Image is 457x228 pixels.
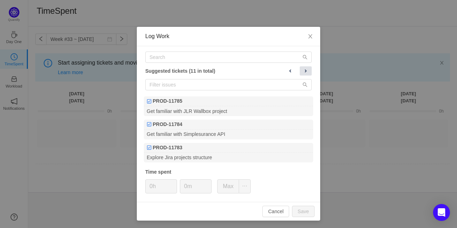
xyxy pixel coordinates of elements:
div: Time spent [145,168,312,176]
i: icon: search [303,55,307,60]
div: Explore Jira projects structure [144,153,313,162]
i: icon: close [307,34,313,39]
div: Get familiar with Simplesurance API [144,130,313,139]
button: Cancel [262,206,289,217]
img: Task [147,122,152,127]
button: Save [292,206,315,217]
b: PROD-11785 [153,97,182,105]
button: Max [217,179,239,193]
button: Close [300,27,320,47]
i: icon: search [303,82,307,87]
img: Task [147,99,152,104]
div: Suggested tickets (11 in total) [145,66,312,76]
div: Get familiar with JLR Wallbox project [144,106,313,116]
button: icon: ellipsis [239,179,251,193]
div: Log Work [145,32,312,40]
div: Open Intercom Messenger [433,204,450,221]
b: PROD-11784 [153,121,182,128]
input: Search [145,52,312,63]
input: Filter issues [145,79,312,90]
img: Task [147,145,152,150]
b: PROD-11783 [153,144,182,151]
